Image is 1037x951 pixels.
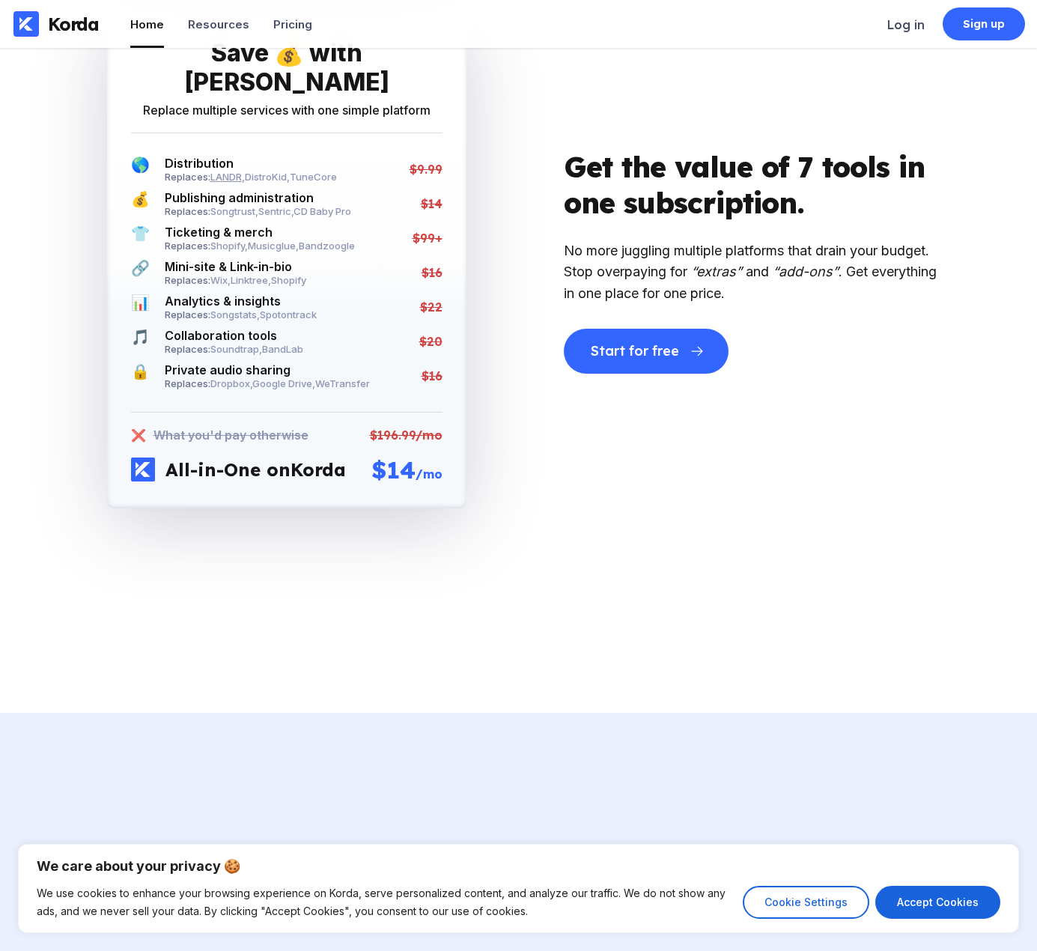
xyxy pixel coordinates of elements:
[165,343,210,355] span: Replaces:
[271,274,306,286] a: Shopify
[210,205,258,217] span: Songtrust ,
[245,171,290,183] span: DistroKid ,
[165,294,317,309] div: Analytics & insights
[165,225,355,240] div: Ticketing & merch
[421,196,443,211] div: $14
[188,17,249,31] div: Resources
[413,231,443,246] div: $99+
[422,368,443,383] div: $16
[131,190,150,217] span: 💰
[210,274,231,286] a: Wix,
[258,205,294,217] span: Sentric ,
[131,225,150,252] span: 👕
[210,205,258,217] a: Songtrust,
[37,857,1000,875] p: We care about your privacy 🍪
[210,343,262,355] a: Soundtrap,
[165,156,337,171] div: Distribution
[422,265,443,280] div: $16
[273,17,312,31] div: Pricing
[564,330,729,345] a: Start for free
[410,162,443,177] div: $9.99
[564,240,938,305] div: No more juggling multiple platforms that drain your budget. Stop overpaying for and . Get everyth...
[165,362,370,377] div: Private audio sharing
[210,274,231,286] span: Wix ,
[131,156,150,183] span: 🌎
[165,458,346,481] div: Korda
[245,171,290,183] a: DistroKid,
[165,171,210,183] span: Replaces:
[165,328,303,343] div: Collaboration tools
[131,294,150,320] span: 📊
[262,343,303,355] a: BandLab
[130,17,164,31] div: Home
[371,455,443,484] div: $14
[131,362,150,389] span: 🔒
[37,884,732,920] p: We use cookies to enhance your browsing experience on Korda, serve personalized content, and anal...
[248,240,299,252] a: Musicglue,
[143,103,431,118] div: Replace multiple services with one simple platform
[131,428,146,443] div: ❌
[165,205,210,217] span: Replaces:
[165,377,210,389] span: Replaces:
[299,240,355,252] a: Bandzoogle
[564,149,938,221] div: Get the value of 7 tools in one subscription.
[420,300,443,315] div: $22
[210,309,260,320] span: Songstats ,
[691,264,742,279] q: extras
[231,274,271,286] span: Linktree ,
[210,377,252,389] span: Dropbox ,
[887,17,925,32] div: Log in
[165,274,210,286] span: Replaces:
[231,274,271,286] a: Linktree,
[591,344,678,359] div: Start for free
[294,205,351,217] a: CD Baby Pro
[773,264,839,279] q: add-ons
[210,377,252,389] a: Dropbox,
[943,7,1025,40] a: Sign up
[210,343,262,355] span: Soundtrap ,
[210,171,245,183] span: LANDR ,
[210,240,248,252] span: Shopify ,
[165,309,210,320] span: Replaces:
[248,240,299,252] span: Musicglue ,
[290,171,337,183] a: TuneCore
[165,458,291,481] span: All-in-One on
[210,240,248,252] a: Shopify,
[165,190,351,205] div: Publishing administration
[416,467,443,481] span: /mo
[252,377,315,389] span: Google Drive ,
[48,13,99,35] div: Korda
[131,328,150,355] span: 🎵
[165,259,306,274] div: Mini-site & Link-in-bio
[370,428,443,443] div: $196.99/mo
[165,240,210,252] span: Replaces:
[252,377,315,389] a: Google Drive,
[260,309,317,320] a: Spotontrack
[315,377,370,389] a: WeTransfer
[153,428,308,443] div: What you'd pay otherwise
[210,309,260,320] a: Songstats,
[963,16,1006,31] div: Sign up
[258,205,294,217] a: Sentric,
[419,334,443,349] div: $20
[131,38,443,97] div: Save 💰 with [PERSON_NAME]
[564,329,729,374] button: Start for free
[131,259,150,286] span: 🔗
[875,886,1000,919] button: Accept Cookies
[743,886,869,919] button: Cookie Settings
[210,171,245,183] a: LANDR,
